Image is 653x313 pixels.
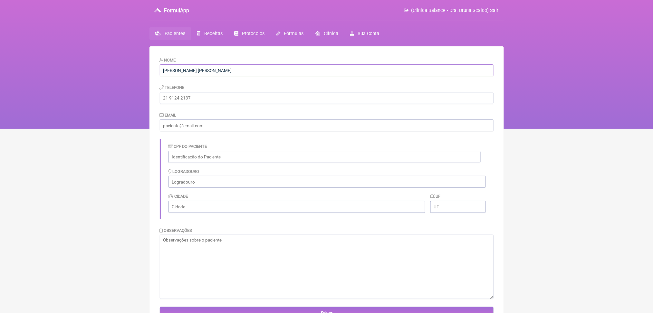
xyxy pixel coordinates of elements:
label: UF [430,194,441,199]
span: (Clínica Balance - Dra. Bruna Scalco) Sair [411,8,499,13]
label: Telefone [160,85,185,90]
label: CPF do Paciente [168,144,207,149]
a: Receitas [191,27,228,40]
label: Email [160,113,177,118]
span: Sua Conta [358,31,379,36]
input: paciente@email.com [160,119,494,131]
a: Sua Conta [344,27,385,40]
span: Pacientes [165,31,186,36]
a: Protocolos [228,27,270,40]
a: (Clínica Balance - Dra. Bruna Scalco) Sair [404,8,498,13]
label: Logradouro [168,169,199,174]
input: UF [430,201,485,213]
input: Identificação do Paciente [168,151,481,163]
label: Cidade [168,194,188,199]
label: Nome [160,58,176,62]
span: Clínica [324,31,338,36]
a: Clínica [309,27,344,40]
span: Fórmulas [284,31,303,36]
input: Nome do Paciente [160,64,494,76]
input: Cidade [168,201,426,213]
span: Protocolos [242,31,264,36]
span: Receitas [204,31,223,36]
a: Pacientes [149,27,191,40]
label: Observações [160,228,192,233]
a: Fórmulas [270,27,309,40]
h3: FormulApp [164,7,189,14]
input: 21 9124 2137 [160,92,494,104]
input: Logradouro [168,176,486,188]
